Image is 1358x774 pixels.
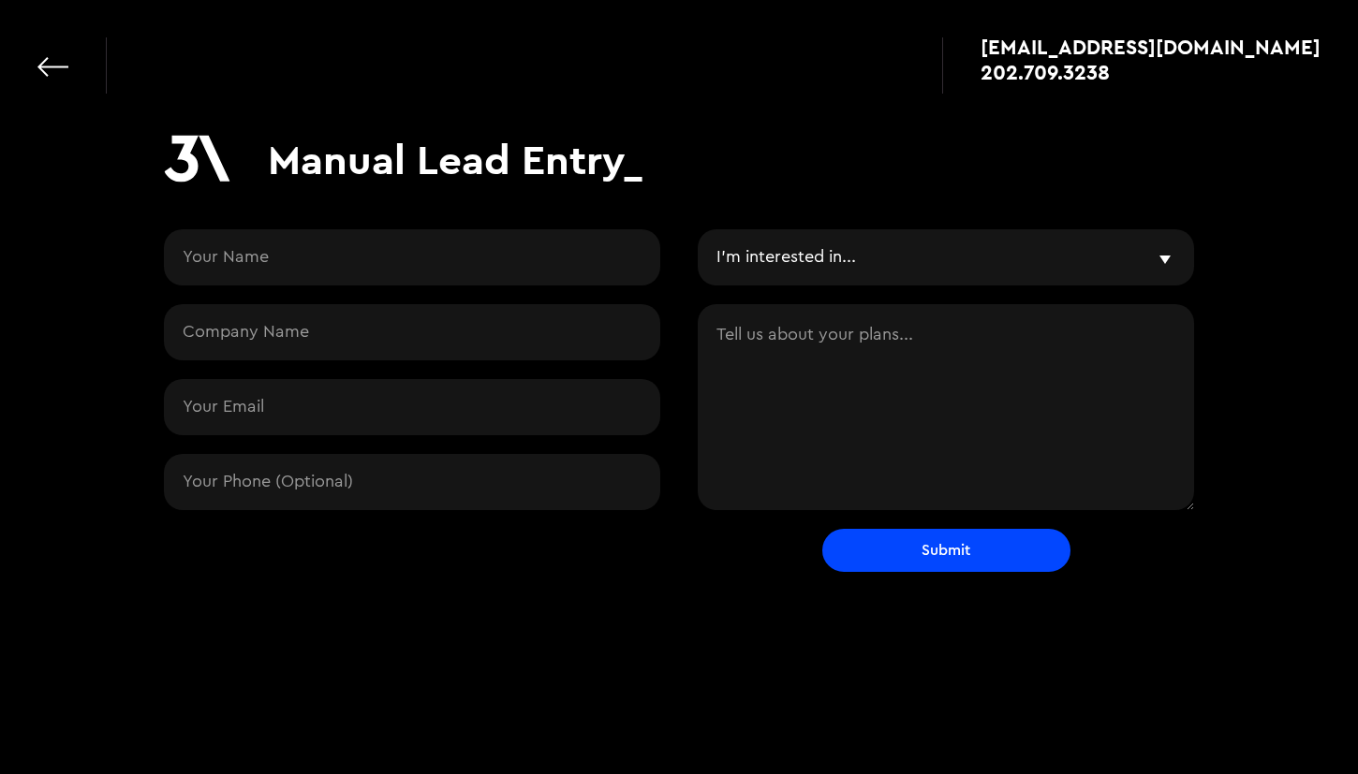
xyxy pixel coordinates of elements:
[981,37,1321,56] a: [EMAIL_ADDRESS][DOMAIN_NAME]
[981,63,1110,81] div: 202.709.3238
[822,529,1070,572] input: Submit
[164,229,660,285] input: Your Name
[981,63,1321,81] a: 202.709.3238
[164,454,660,510] input: Your Phone (Optional)
[268,135,643,184] h1: Manual Lead Entry_
[164,379,660,435] input: Your Email
[164,304,660,360] input: Company Name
